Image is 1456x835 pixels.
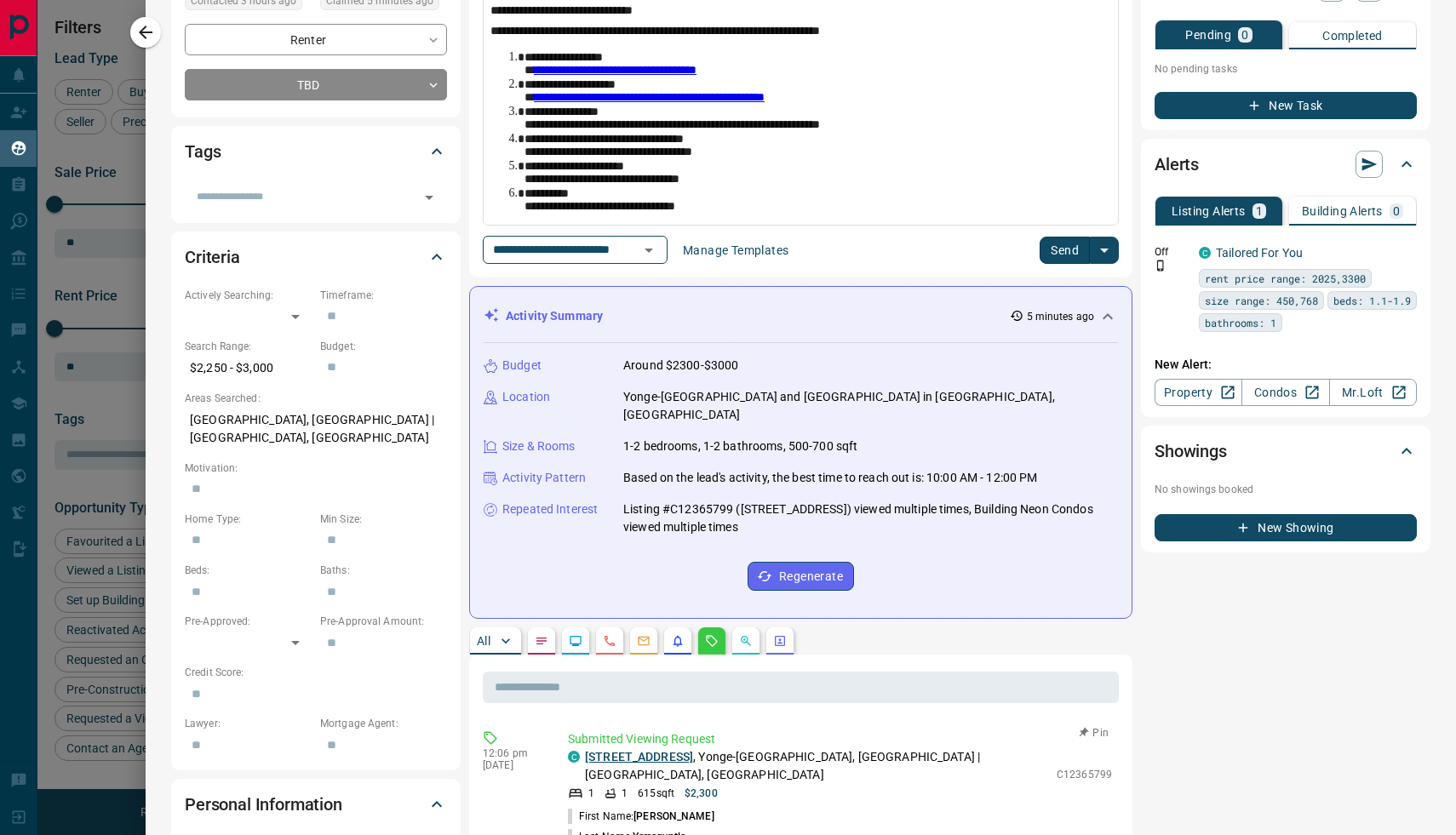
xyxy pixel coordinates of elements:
p: Listing #C12365799 ([STREET_ADDRESS]) viewed multiple times, Building Neon Condos viewed multiple... [623,500,1118,536]
p: 5 minutes ago [1027,309,1094,324]
button: New Showing [1155,514,1417,541]
p: $2,250 - $3,000 [185,354,312,382]
p: 1 [622,786,628,801]
svg: Push Notification Only [1155,260,1167,272]
p: C12365799 [1057,767,1112,782]
p: Listing Alerts [1172,205,1246,217]
p: Based on the lead's activity, the best time to reach out is: 10:00 AM - 12:00 PM [623,469,1038,487]
p: 1-2 bedrooms, 1-2 bathrooms, 500-700 sqft [623,438,857,455]
h2: Showings [1155,438,1227,465]
p: Pre-Approval Amount: [320,614,447,629]
a: Mr.Loft [1329,379,1417,406]
p: Around $2300-$3000 [623,357,738,375]
p: Location [502,388,550,406]
div: TBD [185,69,447,100]
p: All [477,635,490,647]
p: Activity Summary [506,307,603,325]
p: Budget: [320,339,447,354]
div: Renter [185,24,447,55]
p: Yonge-[GEOGRAPHIC_DATA] and [GEOGRAPHIC_DATA] in [GEOGRAPHIC_DATA], [GEOGRAPHIC_DATA] [623,388,1118,424]
div: Activity Summary5 minutes ago [484,300,1118,332]
p: Pending [1185,29,1231,41]
p: No pending tasks [1155,56,1417,82]
svg: Calls [603,634,616,648]
span: bathrooms: 1 [1205,314,1276,331]
h2: Alerts [1155,151,1199,178]
svg: Notes [535,634,548,648]
a: Tailored For You [1216,246,1303,260]
p: 12:06 pm [483,747,542,759]
p: First Name: [568,809,714,824]
svg: Agent Actions [773,634,787,648]
svg: Opportunities [739,634,753,648]
svg: Emails [637,634,651,648]
span: beds: 1.1-1.9 [1333,292,1411,309]
div: Alerts [1155,144,1417,185]
h2: Personal Information [185,791,342,818]
p: Size & Rooms [502,438,576,455]
div: Showings [1155,431,1417,472]
p: Budget [502,357,542,375]
button: Pin [1069,725,1119,741]
p: Pre-Approved: [185,614,312,629]
button: New Task [1155,92,1417,119]
div: Personal Information [185,784,447,825]
p: Motivation: [185,460,447,476]
svg: Requests [705,634,719,648]
p: Credit Score: [185,665,447,680]
p: Min Size: [320,512,447,527]
div: Tags [185,131,447,172]
p: Mortgage Agent: [320,716,447,731]
p: Home Type: [185,512,312,527]
p: Activity Pattern [502,469,586,487]
p: [DATE] [483,759,542,771]
p: [GEOGRAPHIC_DATA], [GEOGRAPHIC_DATA] | [GEOGRAPHIC_DATA], [GEOGRAPHIC_DATA] [185,406,447,452]
p: Lawyer: [185,716,312,731]
p: 1 [588,786,594,801]
a: Condos [1241,379,1329,406]
p: Search Range: [185,339,312,354]
svg: Listing Alerts [671,634,685,648]
a: Property [1155,379,1242,406]
button: Open [637,238,661,262]
div: split button [1040,237,1119,264]
p: 0 [1393,205,1400,217]
p: Off [1155,244,1189,260]
p: Timeframe: [320,288,447,303]
button: Send [1040,237,1090,264]
button: Regenerate [748,562,854,591]
p: Submitted Viewing Request [568,730,1112,748]
button: Manage Templates [673,237,799,264]
span: size range: 450,768 [1205,292,1318,309]
a: [STREET_ADDRESS] [585,750,693,764]
p: Baths: [320,563,447,578]
svg: Lead Browsing Activity [569,634,582,648]
h2: Criteria [185,243,240,271]
p: Completed [1322,30,1383,42]
p: Beds: [185,563,312,578]
span: rent price range: 2025,3300 [1205,270,1366,287]
p: $2,300 [685,786,718,801]
p: 1 [1256,205,1263,217]
button: Open [417,186,441,209]
p: Repeated Interest [502,500,598,518]
div: Criteria [185,237,447,277]
p: No showings booked [1155,482,1417,497]
span: [PERSON_NAME] [633,810,714,822]
p: Building Alerts [1302,205,1383,217]
div: condos.ca [1199,247,1211,259]
p: Actively Searching: [185,288,312,303]
div: condos.ca [568,751,580,763]
p: , Yonge-[GEOGRAPHIC_DATA], [GEOGRAPHIC_DATA] | [GEOGRAPHIC_DATA], [GEOGRAPHIC_DATA] [585,748,1048,784]
p: 615 sqft [638,786,674,801]
p: 0 [1241,29,1248,41]
p: New Alert: [1155,356,1417,374]
p: Areas Searched: [185,391,447,406]
h2: Tags [185,138,221,165]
